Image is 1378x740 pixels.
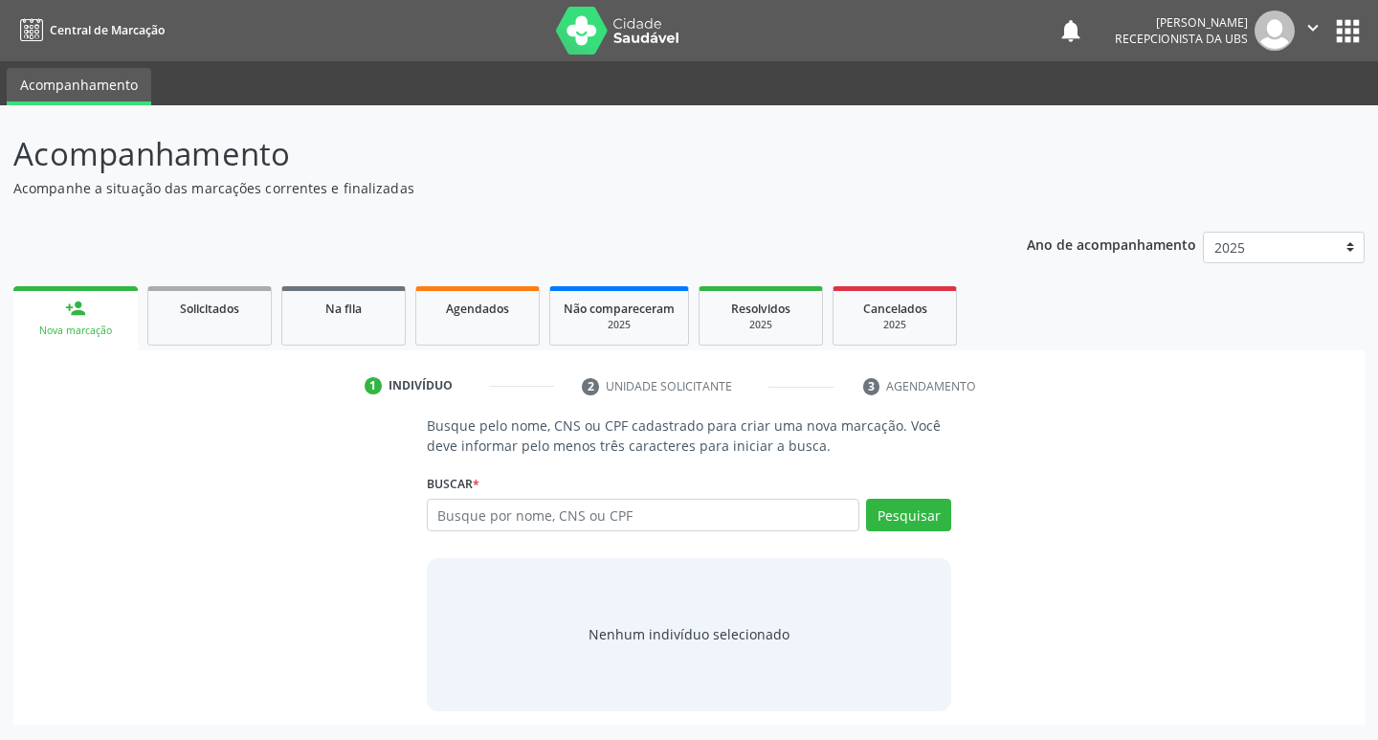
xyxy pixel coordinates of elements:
[427,499,860,531] input: Busque por nome, CNS ou CPF
[1027,232,1196,256] p: Ano de acompanhamento
[427,469,479,499] label: Buscar
[427,415,952,456] p: Busque pelo nome, CNS ou CPF cadastrado para criar uma nova marcação. Você deve informar pelo men...
[564,301,675,317] span: Não compareceram
[13,178,959,198] p: Acompanhe a situação das marcações correntes e finalizadas
[866,499,951,531] button: Pesquisar
[863,301,927,317] span: Cancelados
[1255,11,1295,51] img: img
[13,130,959,178] p: Acompanhamento
[65,298,86,319] div: person_add
[1057,17,1084,44] button: notifications
[1295,11,1331,51] button: 
[50,22,165,38] span: Central de Marcação
[13,14,165,46] a: Central de Marcação
[1115,14,1248,31] div: [PERSON_NAME]
[564,318,675,332] div: 2025
[27,324,124,338] div: Nova marcação
[389,377,453,394] div: Indivíduo
[365,377,382,394] div: 1
[446,301,509,317] span: Agendados
[325,301,362,317] span: Na fila
[713,318,809,332] div: 2025
[847,318,943,332] div: 2025
[1331,14,1365,48] button: apps
[731,301,790,317] span: Resolvidos
[1302,17,1323,38] i: 
[7,68,151,105] a: Acompanhamento
[589,624,789,644] div: Nenhum indivíduo selecionado
[1115,31,1248,47] span: Recepcionista da UBS
[180,301,239,317] span: Solicitados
